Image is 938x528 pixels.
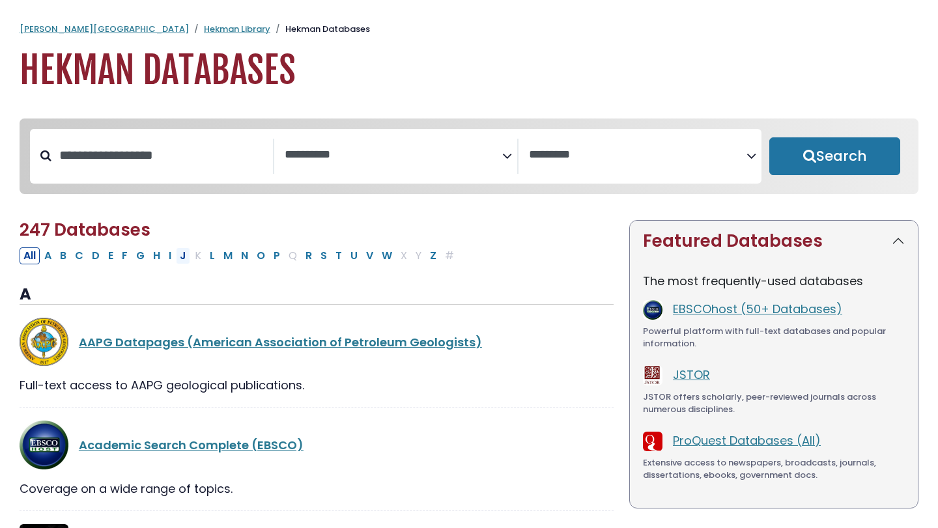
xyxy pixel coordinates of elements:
div: Powerful platform with full-text databases and popular information. [643,325,905,350]
button: Filter Results D [88,247,104,264]
button: Filter Results N [237,247,252,264]
button: Filter Results B [56,247,70,264]
h3: A [20,285,614,305]
a: Academic Search Complete (EBSCO) [79,437,304,453]
div: Coverage on a wide range of topics. [20,480,614,497]
button: Filter Results C [71,247,87,264]
button: Filter Results G [132,247,149,264]
a: ProQuest Databases (All) [673,432,821,449]
a: JSTOR [673,367,710,383]
button: Filter Results S [317,247,331,264]
h1: Hekman Databases [20,49,918,92]
a: [PERSON_NAME][GEOGRAPHIC_DATA] [20,23,189,35]
button: Featured Databases [630,221,918,262]
div: Full-text access to AAPG geological publications. [20,376,614,394]
button: Filter Results H [149,247,164,264]
a: EBSCOhost (50+ Databases) [673,301,842,317]
nav: breadcrumb [20,23,918,36]
button: Filter Results V [362,247,377,264]
button: Filter Results A [40,247,55,264]
button: Filter Results Z [426,247,440,264]
button: Filter Results T [332,247,346,264]
button: All [20,247,40,264]
button: Filter Results E [104,247,117,264]
button: Filter Results R [302,247,316,264]
a: Hekman Library [204,23,270,35]
button: Filter Results L [206,247,219,264]
span: 247 Databases [20,218,150,242]
button: Filter Results U [347,247,362,264]
a: AAPG Datapages (American Association of Petroleum Geologists) [79,334,482,350]
button: Filter Results O [253,247,269,264]
button: Filter Results J [176,247,190,264]
textarea: Search [285,148,502,162]
div: JSTOR offers scholarly, peer-reviewed journals across numerous disciplines. [643,391,905,416]
button: Filter Results F [118,247,132,264]
textarea: Search [529,148,746,162]
button: Filter Results W [378,247,396,264]
nav: Search filters [20,118,918,194]
button: Submit for Search Results [769,137,900,175]
button: Filter Results I [165,247,175,264]
li: Hekman Databases [270,23,370,36]
div: Alpha-list to filter by first letter of database name [20,247,459,263]
p: The most frequently-used databases [643,272,905,290]
input: Search database by title or keyword [51,145,273,166]
div: Extensive access to newspapers, broadcasts, journals, dissertations, ebooks, government docs. [643,456,905,482]
button: Filter Results M [220,247,236,264]
button: Filter Results P [270,247,284,264]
